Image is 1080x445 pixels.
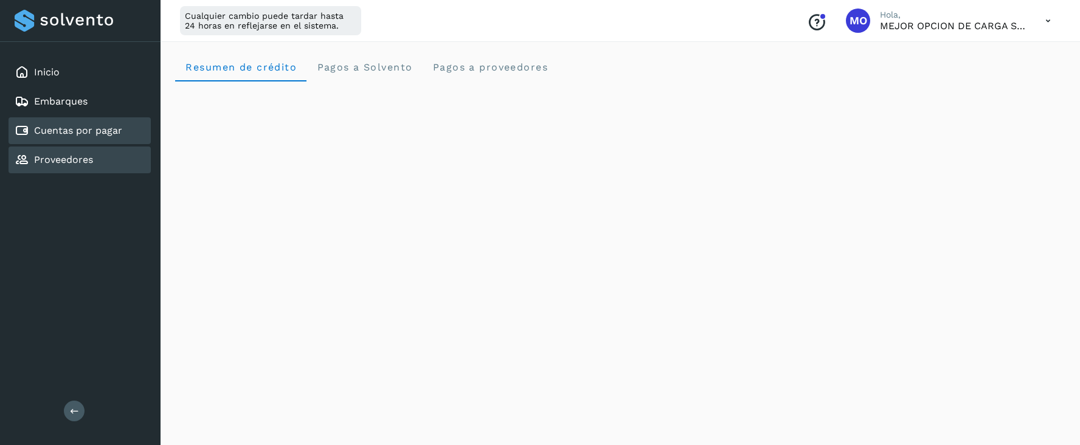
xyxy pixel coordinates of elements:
div: Cuentas por pagar [9,117,151,144]
div: Cualquier cambio puede tardar hasta 24 horas en reflejarse en el sistema. [180,6,361,35]
div: Proveedores [9,147,151,173]
a: Inicio [34,66,60,78]
p: Hola, [880,10,1026,20]
a: Embarques [34,95,88,107]
span: Pagos a proveedores [432,61,548,73]
span: Resumen de crédito [185,61,297,73]
p: MEJOR OPCION DE CARGA S DE RL DE CV [880,20,1026,32]
a: Cuentas por pagar [34,125,122,136]
div: Inicio [9,59,151,86]
a: Proveedores [34,154,93,165]
span: Pagos a Solvento [316,61,412,73]
div: Embarques [9,88,151,115]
